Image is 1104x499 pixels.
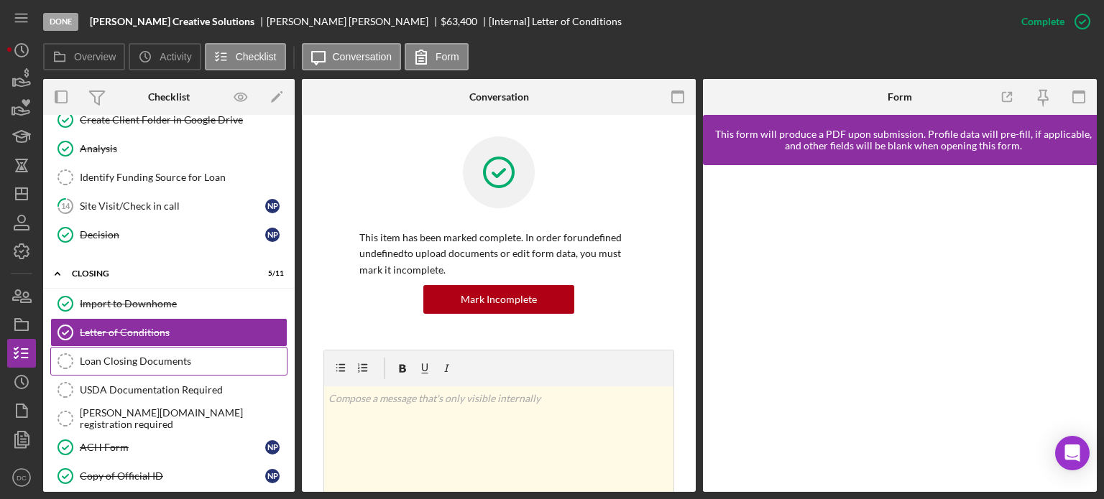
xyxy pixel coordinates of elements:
[469,91,529,103] div: Conversation
[50,462,287,490] a: Copy of Official IDNP
[129,43,201,70] button: Activity
[50,134,287,163] a: Analysis
[1055,436,1090,470] div: Open Intercom Messenger
[80,172,287,183] div: Identify Funding Source for Loan
[148,91,190,103] div: Checklist
[50,376,287,404] a: USDA Documentation Required
[50,163,287,192] a: Identify Funding Source for Loan
[50,220,287,249] a: DecisionNP
[50,289,287,318] a: Import to Downhome
[43,43,125,70] button: Overview
[90,16,254,27] b: [PERSON_NAME] Creative Solutions
[80,442,265,453] div: ACH Form
[265,228,280,242] div: N P
[441,16,477,27] div: $63,400
[333,51,392,62] label: Conversation
[1007,7,1097,36] button: Complete
[717,179,1084,477] iframe: Lenderfit form
[423,285,574,314] button: Mark Incomplete
[888,91,912,103] div: Form
[72,269,248,278] div: CLOSING
[43,13,78,31] div: Done
[61,201,70,210] tspan: 14
[80,355,287,367] div: Loan Closing Documents
[205,43,286,70] button: Checklist
[74,51,116,62] label: Overview
[80,407,287,430] div: [PERSON_NAME][DOMAIN_NAME] registration required
[50,192,287,220] a: 14Site Visit/Check in callNP
[236,51,277,62] label: Checklist
[80,298,287,309] div: Import to Downhome
[710,129,1097,151] div: This form will produce a PDF upon submission. Profile data will pre-fill, if applicable, and othe...
[461,285,537,314] div: Mark Incomplete
[80,229,265,241] div: Decision
[302,43,402,70] button: Conversation
[489,16,622,27] div: [Internal] Letter of Conditions
[265,440,280,454] div: N P
[80,384,287,396] div: USDA Documentation Required
[50,347,287,376] a: Loan Closing Documents
[80,143,287,154] div: Analysis
[405,43,469,70] button: Form
[80,200,265,212] div: Site Visit/Check in call
[267,16,441,27] div: [PERSON_NAME] [PERSON_NAME]
[359,230,638,278] p: This item has been marked complete. In order for undefined undefined to upload documents or edit ...
[50,433,287,462] a: ACH FormNP
[50,404,287,433] a: [PERSON_NAME][DOMAIN_NAME] registration required
[50,318,287,347] a: Letter of Conditions
[265,199,280,213] div: N P
[17,474,27,482] text: DC
[160,51,191,62] label: Activity
[80,114,287,126] div: Create Client Folder in Google Drive
[80,470,265,482] div: Copy of Official ID
[7,463,36,492] button: DC
[258,269,284,278] div: 5 / 11
[80,327,287,338] div: Letter of Conditions
[265,469,280,483] div: N P
[50,106,287,134] a: Create Client Folder in Google Drive
[1021,7,1064,36] div: Complete
[436,51,459,62] label: Form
